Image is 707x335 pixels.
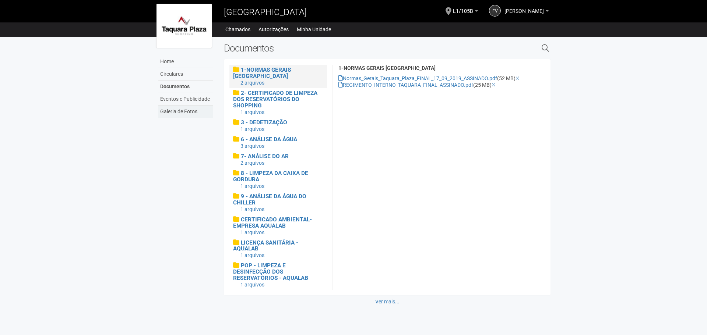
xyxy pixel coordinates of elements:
div: (25 MB) [338,82,545,88]
div: 1 arquivos [240,252,323,259]
a: 7- ANÁLISE DO AR 2 arquivos [233,153,323,166]
span: 2- CERTIFICADO DE LIMPEZA DOS RESERVATÓRIOS DO SHOPPING [233,90,317,109]
a: Ver mais... [370,295,404,308]
a: Home [158,56,213,68]
span: 7- ANÁLISE DO AR [241,153,289,160]
div: 1 arquivos [240,183,323,189]
div: 2 arquivos [240,79,323,86]
a: Documentos [158,81,213,93]
a: Normas_Gerais_Taquara_Plaza_FINAL_17_09_2019_ASSINADO.pdf [338,75,497,81]
div: 2 arquivos [240,160,323,166]
div: 1 arquivos [240,109,323,115]
a: Galeria de Fotos [158,106,213,118]
a: L1/105B [453,9,478,15]
span: 3 - DEDETIZAÇÃO [241,119,287,126]
a: [PERSON_NAME] [504,9,549,15]
a: FV [489,5,501,17]
span: Fillipe Vidal Ferreira [504,1,544,14]
span: 8 - LIMPEZA DA CAIXA DE GORDURA [233,170,308,183]
img: logo.jpg [156,4,212,48]
span: 6 - ANÁLISE DA ÁGUA [241,136,297,143]
div: 1 arquivos [240,281,323,288]
span: POP - LIMPEZA E DESINFECÇÃO DOS RESERVATÓRIOS - AQUALAB [233,262,308,281]
a: REGIMENTO_INTERNO_TAQUARA_FINAL_ASSINADO.pdf [338,82,473,88]
a: 9 - ANÁLISE DA ÁGUA DO CHILLER 1 arquivos [233,193,323,213]
span: CERTIFICADO AMBIENTAL- EMPRESA AQUALAB [233,216,312,229]
a: 8 - LIMPEZA DA CAIXA DE GORDURA 1 arquivos [233,170,323,189]
a: Chamados [225,24,250,35]
div: 3 arquivos [240,143,323,149]
div: 1 arquivos [240,206,323,213]
span: 1-NORMAS GERAIS [GEOGRAPHIC_DATA] [233,67,291,79]
span: LICENÇA SANITÁRIA - AQUALAB [233,239,298,252]
a: Excluir [516,75,520,81]
a: 3 - DEDETIZAÇÃO 1 arquivos [233,119,323,132]
div: 1 arquivos [240,229,323,236]
strong: 1-NORMAS GERAIS [GEOGRAPHIC_DATA] [338,65,436,71]
a: Excluir [492,82,496,88]
a: Eventos e Publicidade [158,93,213,106]
a: 6 - ANÁLISE DA ÁGUA 3 arquivos [233,136,323,149]
div: (52 MB) [338,75,545,82]
span: L1/105B [453,1,473,14]
a: Circulares [158,68,213,81]
a: CERTIFICADO AMBIENTAL- EMPRESA AQUALAB 1 arquivos [233,216,323,236]
a: LICENÇA SANITÁRIA - AQUALAB 1 arquivos [233,239,323,259]
a: Autorizações [258,24,289,35]
a: POP - LIMPEZA E DESINFECÇÃO DOS RESERVATÓRIOS - AQUALAB 1 arquivos [233,262,323,288]
span: [GEOGRAPHIC_DATA] [224,7,307,17]
a: Minha Unidade [297,24,331,35]
h2: Documentos [224,43,466,54]
span: 9 - ANÁLISE DA ÁGUA DO CHILLER [233,193,306,206]
div: 1 arquivos [240,126,323,132]
a: 1-NORMAS GERAIS [GEOGRAPHIC_DATA] 2 arquivos [233,67,323,86]
a: 2- CERTIFICADO DE LIMPEZA DOS RESERVATÓRIOS DO SHOPPING 1 arquivos [233,90,323,115]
